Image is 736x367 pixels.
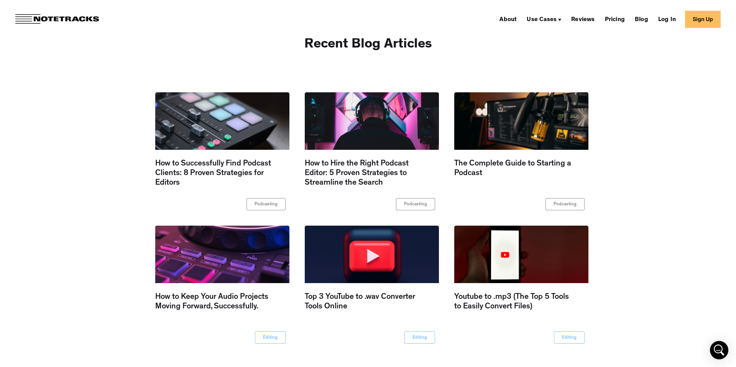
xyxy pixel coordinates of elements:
div: The Complete Guide to Starting a Podcast [454,150,581,196]
div: How to Successfully Find Podcast Clients: 8 Proven Strategies for Editors [155,150,282,196]
a: Pricing [602,13,628,25]
div: Use Cases [524,13,564,25]
a: About [496,13,520,25]
div: How to Hire the Right Podcast Editor: 5 Proven Strategies to Streamline the Search [305,150,431,196]
a: The Complete Guide to Starting a Podcast [454,92,581,218]
a: Blog [632,13,651,25]
h2: Recent Blog Articles [304,37,432,54]
div: Top 3 YouTube to .wav Converter Tools Online [305,283,431,329]
div: Open Intercom Messenger [710,341,728,359]
a: Youtube to .mp3 (The Top 5 Tools to Easily Convert Files) [454,226,581,351]
a: How to Keep Your Audio Projects Moving Forward, Successfully. [155,226,282,351]
a: Top 3 YouTube to .wav Converter Tools Online [305,226,431,351]
a: How to Hire the Right Podcast Editor: 5 Proven Strategies to Streamline the Search [305,92,431,218]
a: Sign Up [685,11,721,28]
a: Reviews [568,13,598,25]
a: How to Successfully Find Podcast Clients: 8 Proven Strategies for Editors [155,92,282,218]
div: How to Keep Your Audio Projects Moving Forward, Successfully. [155,283,282,329]
div: Youtube to .mp3 (The Top 5 Tools to Easily Convert Files) [454,283,581,329]
div: Use Cases [527,17,557,23]
a: Log In [655,13,679,25]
